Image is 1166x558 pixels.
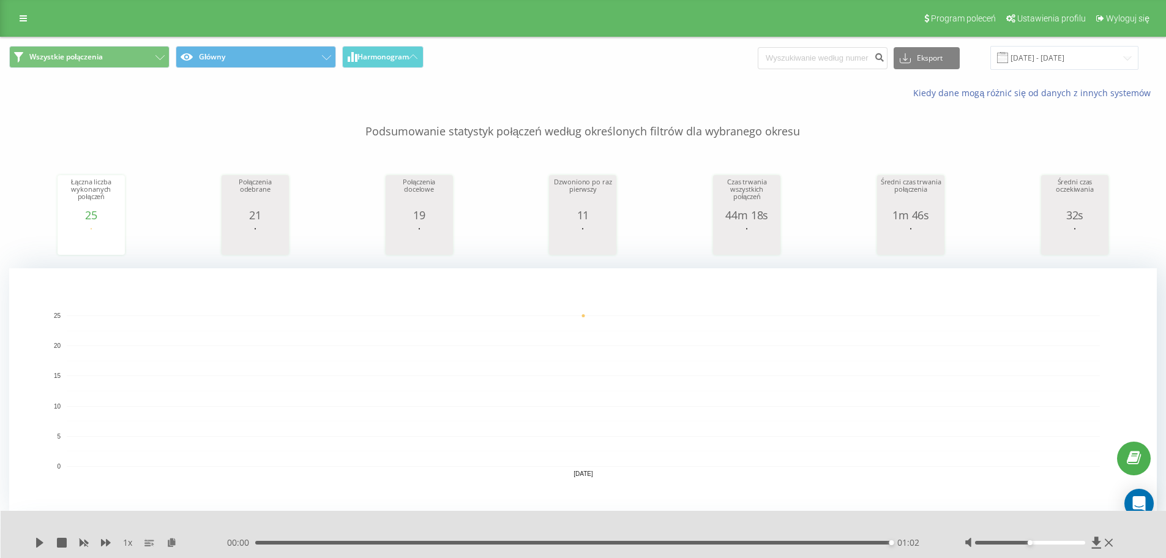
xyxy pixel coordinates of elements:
[342,46,424,68] button: Harmonogram
[54,373,61,380] text: 15
[1106,13,1149,23] span: Wyloguj się
[1044,221,1105,258] svg: A chart.
[57,463,61,470] text: 0
[389,221,450,258] svg: A chart.
[889,540,894,545] div: Accessibility label
[57,433,61,440] text: 5
[389,178,450,209] div: Połączenia docelowe
[716,221,777,258] svg: A chart.
[225,178,286,209] div: Połączenia odebrane
[1124,489,1154,518] div: Open Intercom Messenger
[1044,209,1105,221] div: 32s
[552,221,613,258] svg: A chart.
[9,46,170,68] button: Wszystkie połączenia
[123,537,132,549] span: 1 x
[1028,540,1033,545] div: Accessibility label
[225,221,286,258] svg: A chart.
[357,53,409,61] span: Harmonogram
[61,178,122,209] div: Łączna liczba wykonanych połączeń
[894,47,960,69] button: Eksport
[9,268,1157,513] svg: A chart.
[574,470,593,477] text: [DATE]
[54,403,61,410] text: 10
[913,87,1157,99] a: Kiedy dane mogą różnić się od danych z innych systemów
[1044,178,1105,209] div: Średni czas oczekiwania
[716,209,777,221] div: 44m 18s
[880,209,941,221] div: 1m 46s
[389,209,450,221] div: 19
[880,221,941,258] svg: A chart.
[758,47,888,69] input: Wyszukiwanie według numeru
[61,221,122,258] svg: A chart.
[54,312,61,319] text: 25
[61,209,122,221] div: 25
[552,209,613,221] div: 11
[1017,13,1086,23] span: Ustawienia profilu
[225,209,286,221] div: 21
[552,178,613,209] div: Dzwoniono po raz pierwszy
[227,537,255,549] span: 00:00
[9,99,1157,140] p: Podsumowanie statystyk połączeń według określonych filtrów dla wybranego okresu
[897,537,919,549] span: 01:02
[880,178,941,209] div: Średni czas trwania połączenia
[931,13,996,23] span: Program poleceń
[29,52,103,62] span: Wszystkie połączenia
[716,178,777,209] div: Czas trwania wszystkich połączeń
[54,342,61,349] text: 20
[176,46,336,68] button: Główny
